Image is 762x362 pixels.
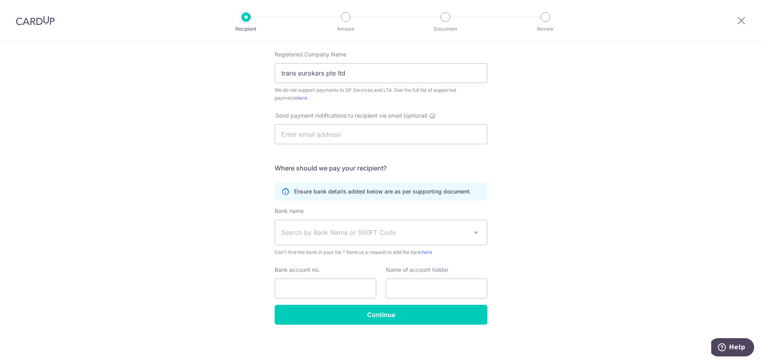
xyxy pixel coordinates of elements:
[18,6,34,13] span: Help
[275,305,487,325] input: Continue
[275,248,487,256] span: Can't find the bank in your list ? Send us a request to add the bank
[275,86,487,102] div: We do not support payments to SP Services and LTA. See the full list of supported payments .
[416,25,475,33] p: Document
[316,25,375,33] p: Amount
[711,338,754,358] iframe: Opens a widget where you can find more information
[516,25,575,33] p: Review
[281,228,468,237] span: Search by Bank Name or SWIFT Code
[275,266,320,274] label: Bank account no.
[275,207,304,215] label: Bank name
[294,188,471,196] p: Ensure bank details added below are as per supporting document.
[275,51,346,58] span: Registered Company Name
[297,95,307,101] a: here
[275,124,487,144] input: Enter email address
[275,112,428,120] span: Send payment notifications to recipient via email (optional)
[386,266,448,274] label: Name of account holder
[16,16,55,25] img: CardUp
[422,249,432,255] a: here
[217,25,275,33] p: Recipient
[275,163,487,173] h5: Where should we pay your recipient?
